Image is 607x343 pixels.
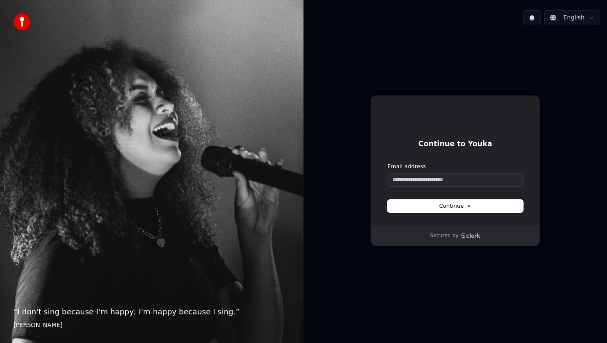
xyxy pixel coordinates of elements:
[430,233,458,239] p: Secured by
[460,233,481,238] a: Clerk logo
[387,200,523,212] button: Continue
[13,13,30,30] img: youka
[387,139,523,149] h1: Continue to Youka
[13,306,290,318] p: “ I don't sing because I'm happy; I'm happy because I sing. ”
[439,202,471,210] span: Continue
[387,163,426,170] label: Email address
[13,321,290,330] footer: [PERSON_NAME]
